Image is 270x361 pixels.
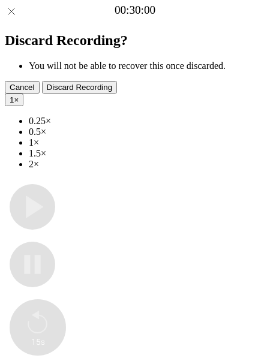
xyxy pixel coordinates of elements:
[29,61,265,71] li: You will not be able to recover this once discarded.
[5,81,40,94] button: Cancel
[29,159,265,170] li: 2×
[115,4,155,17] a: 00:30:00
[42,81,118,94] button: Discard Recording
[29,137,265,148] li: 1×
[5,32,265,49] h2: Discard Recording?
[10,95,14,104] span: 1
[29,148,265,159] li: 1.5×
[5,94,23,106] button: 1×
[29,127,265,137] li: 0.5×
[29,116,265,127] li: 0.25×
